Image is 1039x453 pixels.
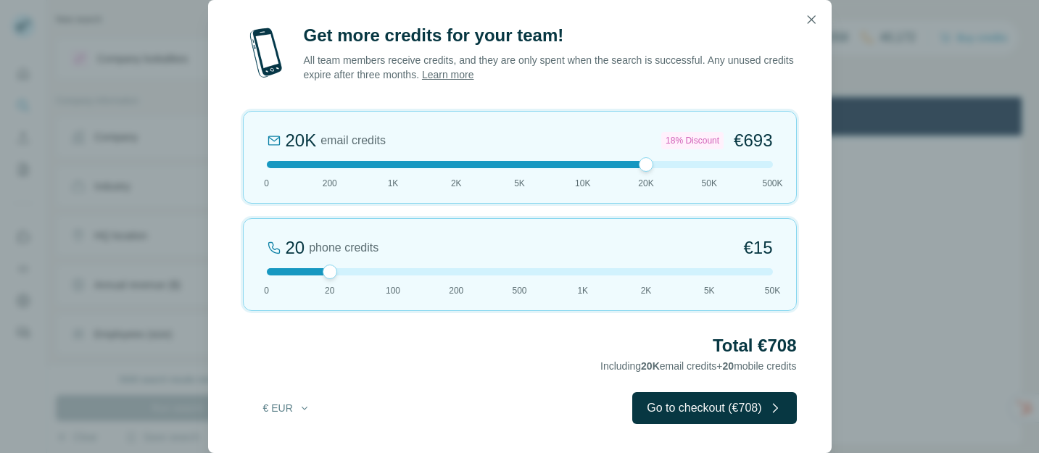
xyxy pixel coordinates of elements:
[264,284,269,297] span: 0
[512,284,526,297] span: 500
[388,177,399,190] span: 1K
[449,284,463,297] span: 200
[600,360,796,372] span: Including email credits + mobile credits
[632,392,796,424] button: Go to checkout (€708)
[323,177,337,190] span: 200
[765,284,780,297] span: 50K
[309,239,378,257] span: phone credits
[244,3,449,35] div: Upgrade plan for full access to Surfe
[304,53,797,82] p: All team members receive credits, and they are only spent when the search is successful. Any unus...
[704,284,715,297] span: 5K
[253,395,320,421] button: € EUR
[743,236,772,259] span: €15
[575,177,590,190] span: 10K
[451,177,462,190] span: 2K
[286,236,305,259] div: 20
[286,129,317,152] div: 20K
[264,177,269,190] span: 0
[723,360,734,372] span: 20
[577,284,588,297] span: 1K
[638,177,653,190] span: 20K
[243,334,797,357] h2: Total €708
[422,69,474,80] a: Learn more
[734,129,772,152] span: €693
[641,360,660,372] span: 20K
[702,177,717,190] span: 50K
[514,177,525,190] span: 5K
[386,284,400,297] span: 100
[243,24,289,82] img: mobile-phone
[325,284,334,297] span: 20
[641,284,652,297] span: 2K
[320,132,386,149] span: email credits
[762,177,782,190] span: 500K
[661,132,724,149] div: 18% Discount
